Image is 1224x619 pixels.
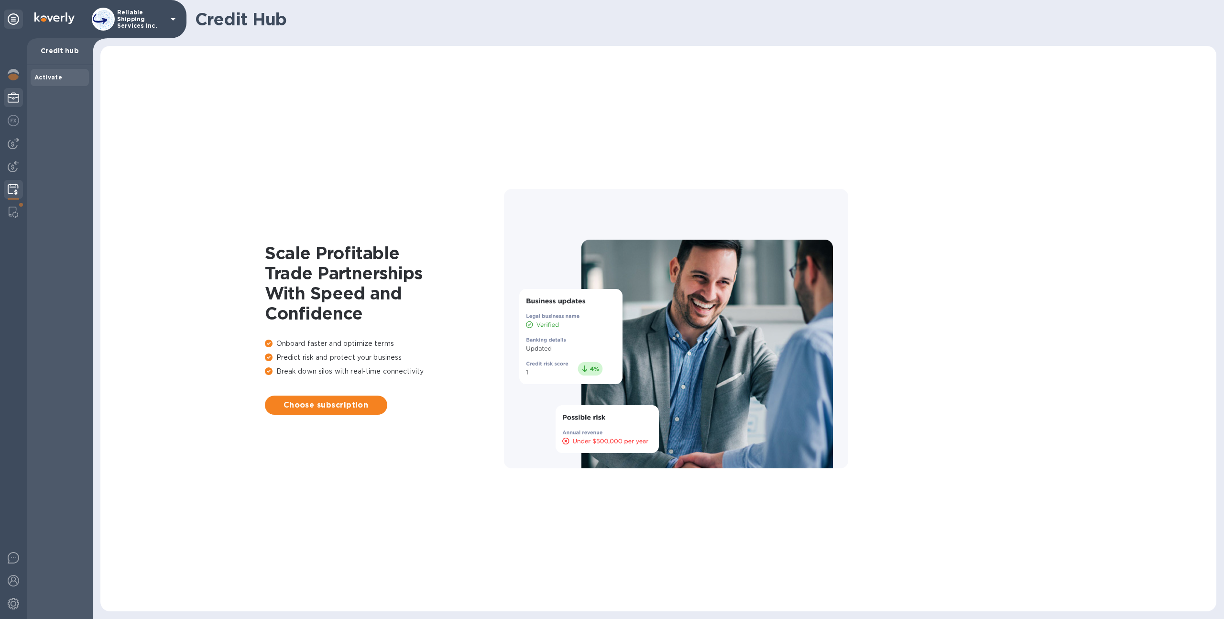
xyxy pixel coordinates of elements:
[265,339,504,349] p: Onboard faster and optimize terms
[34,12,75,24] img: Logo
[265,243,504,323] h1: Scale Profitable Trade Partnerships With Speed and Confidence
[4,10,23,29] div: Unpin categories
[8,92,19,103] img: My Profile
[273,399,380,411] span: Choose subscription
[8,184,19,195] img: Credit hub
[265,366,504,376] p: Break down silos with real-time connectivity
[265,396,387,415] button: Choose subscription
[8,115,19,126] img: Foreign exchange
[34,46,85,55] p: Credit hub
[34,74,62,81] b: Activate
[195,9,1209,29] h1: Credit Hub
[117,9,165,29] p: Reliable Shipping Services Inc.
[265,353,504,363] p: Predict risk and protect your business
